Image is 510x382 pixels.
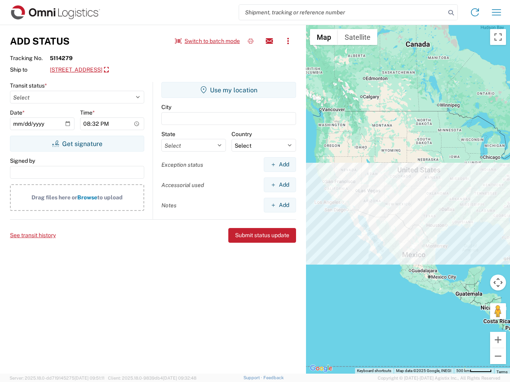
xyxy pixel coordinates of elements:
span: Tracking No. [10,55,50,62]
button: Add [264,157,296,172]
button: Keyboard shortcuts [357,368,391,374]
span: to upload [97,194,123,201]
button: Show satellite imagery [338,29,377,45]
a: [STREET_ADDRESS] [50,63,109,77]
button: Toggle fullscreen view [490,29,506,45]
button: Map Scale: 500 km per 51 pixels [454,368,494,374]
span: Ship to [10,66,50,73]
label: Country [231,131,252,138]
span: Map data ©2025 Google, INEGI [396,368,451,373]
input: Shipment, tracking or reference number [239,5,445,20]
a: Support [243,375,263,380]
label: Date [10,109,25,116]
label: Time [80,109,95,116]
button: Get signature [10,136,144,152]
strong: 5114279 [50,55,73,62]
img: Google [308,363,334,374]
label: City [161,103,171,111]
span: Drag files here or [31,194,77,201]
button: Zoom in [490,332,506,348]
button: Add [264,177,296,192]
button: Map camera controls [490,275,506,290]
button: Zoom out [490,348,506,364]
a: Terms [496,370,508,374]
span: 500 km [456,368,470,373]
span: [DATE] 09:32:48 [163,376,196,380]
h3: Add Status [10,35,70,47]
label: Notes [161,202,177,209]
span: Browse [77,194,97,201]
label: Transit status [10,82,47,89]
a: Open this area in Google Maps (opens a new window) [308,363,334,374]
button: Submit status update [228,228,296,243]
button: Add [264,198,296,212]
label: Accessorial used [161,181,204,189]
button: Show street map [310,29,338,45]
button: Switch to batch mode [175,35,240,48]
span: Copyright © [DATE]-[DATE] Agistix Inc., All Rights Reserved [378,374,500,382]
span: Server: 2025.18.0-dd719145275 [10,376,104,380]
a: Feedback [263,375,284,380]
button: Drag Pegman onto the map to open Street View [490,303,506,319]
label: Signed by [10,157,35,164]
button: Use my location [161,82,296,98]
button: See transit history [10,229,56,242]
label: State [161,131,175,138]
span: [DATE] 09:51:11 [75,376,104,380]
label: Exception status [161,161,203,168]
span: Client: 2025.18.0-9839db4 [108,376,196,380]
